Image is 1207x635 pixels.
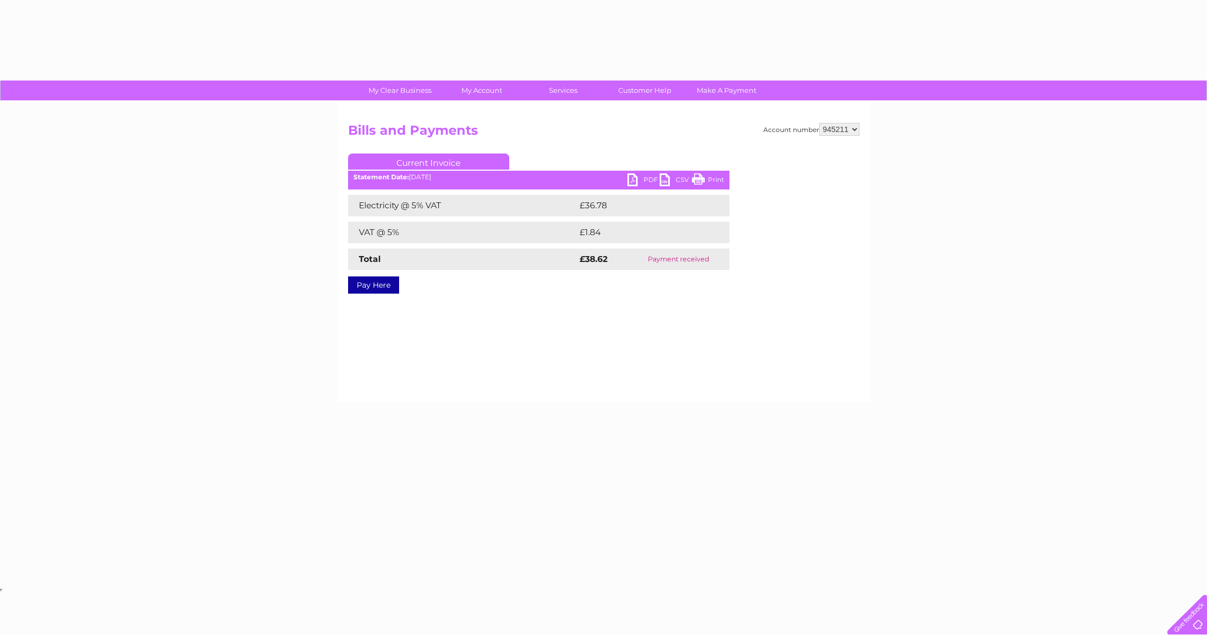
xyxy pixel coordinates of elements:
[348,123,859,143] h2: Bills and Payments
[627,249,729,270] td: Payment received
[519,81,608,100] a: Services
[359,254,381,264] strong: Total
[580,254,608,264] strong: £38.62
[601,81,689,100] a: Customer Help
[660,173,692,189] a: CSV
[437,81,526,100] a: My Account
[763,123,859,136] div: Account number
[682,81,771,100] a: Make A Payment
[348,276,399,294] a: Pay Here
[348,173,729,181] div: [DATE]
[348,154,509,170] a: Current Invoice
[348,222,577,243] td: VAT @ 5%
[577,195,708,216] td: £36.78
[348,195,577,216] td: Electricity @ 5% VAT
[356,81,444,100] a: My Clear Business
[577,222,704,243] td: £1.84
[692,173,724,189] a: Print
[353,173,409,181] b: Statement Date:
[627,173,660,189] a: PDF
